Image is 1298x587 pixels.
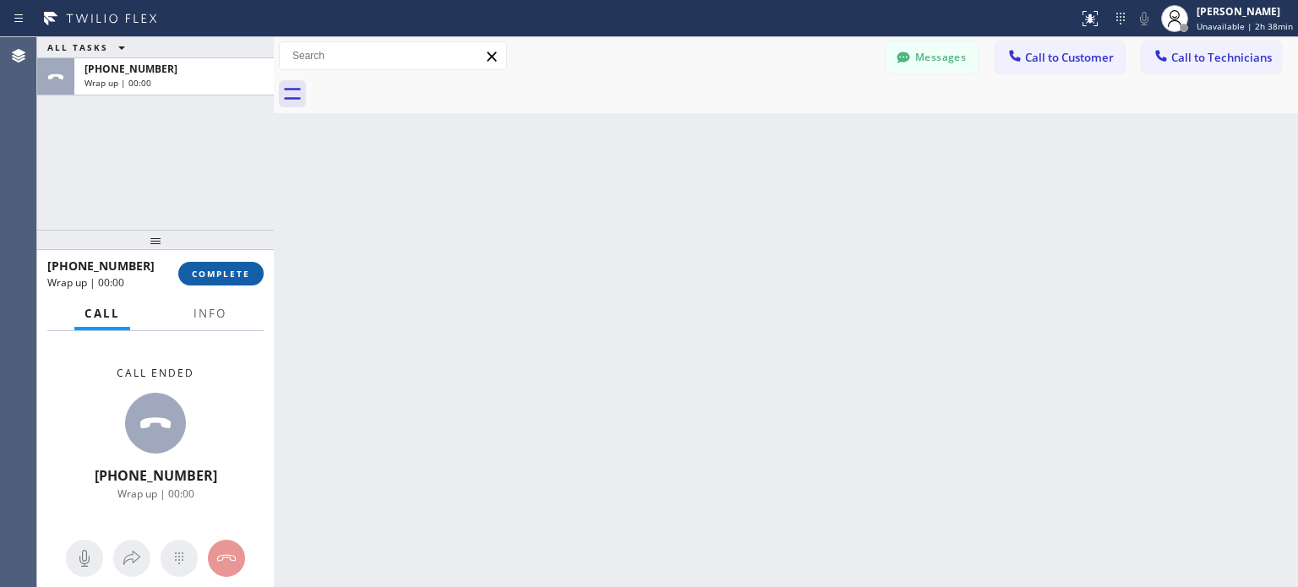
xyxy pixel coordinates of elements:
span: Call to Technicians [1171,50,1272,65]
span: Call to Customer [1025,50,1114,65]
span: Wrap up | 00:00 [85,77,151,89]
input: Search [280,42,506,69]
button: Hang up [208,540,245,577]
span: [PHONE_NUMBER] [47,258,155,274]
span: Wrap up | 00:00 [47,275,124,290]
span: Call [85,306,120,321]
button: Mute [66,540,103,577]
span: Unavailable | 2h 38min [1197,20,1293,32]
span: [PHONE_NUMBER] [95,466,217,485]
button: Open dialpad [161,540,198,577]
button: Call [74,297,130,330]
button: COMPLETE [178,262,264,285]
span: ALL TASKS [47,41,108,53]
button: Open directory [113,540,150,577]
button: Messages [886,41,979,73]
button: Call to Customer [995,41,1125,73]
button: Mute [1132,7,1156,30]
div: [PERSON_NAME] [1197,4,1293,19]
span: Info [194,306,226,321]
span: [PHONE_NUMBER] [85,62,177,76]
span: COMPLETE [192,268,250,280]
button: Call to Technicians [1142,41,1281,73]
span: Wrap up | 00:00 [117,486,194,501]
span: Call ended [117,366,194,380]
button: ALL TASKS [37,37,142,57]
button: Info [183,297,237,330]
